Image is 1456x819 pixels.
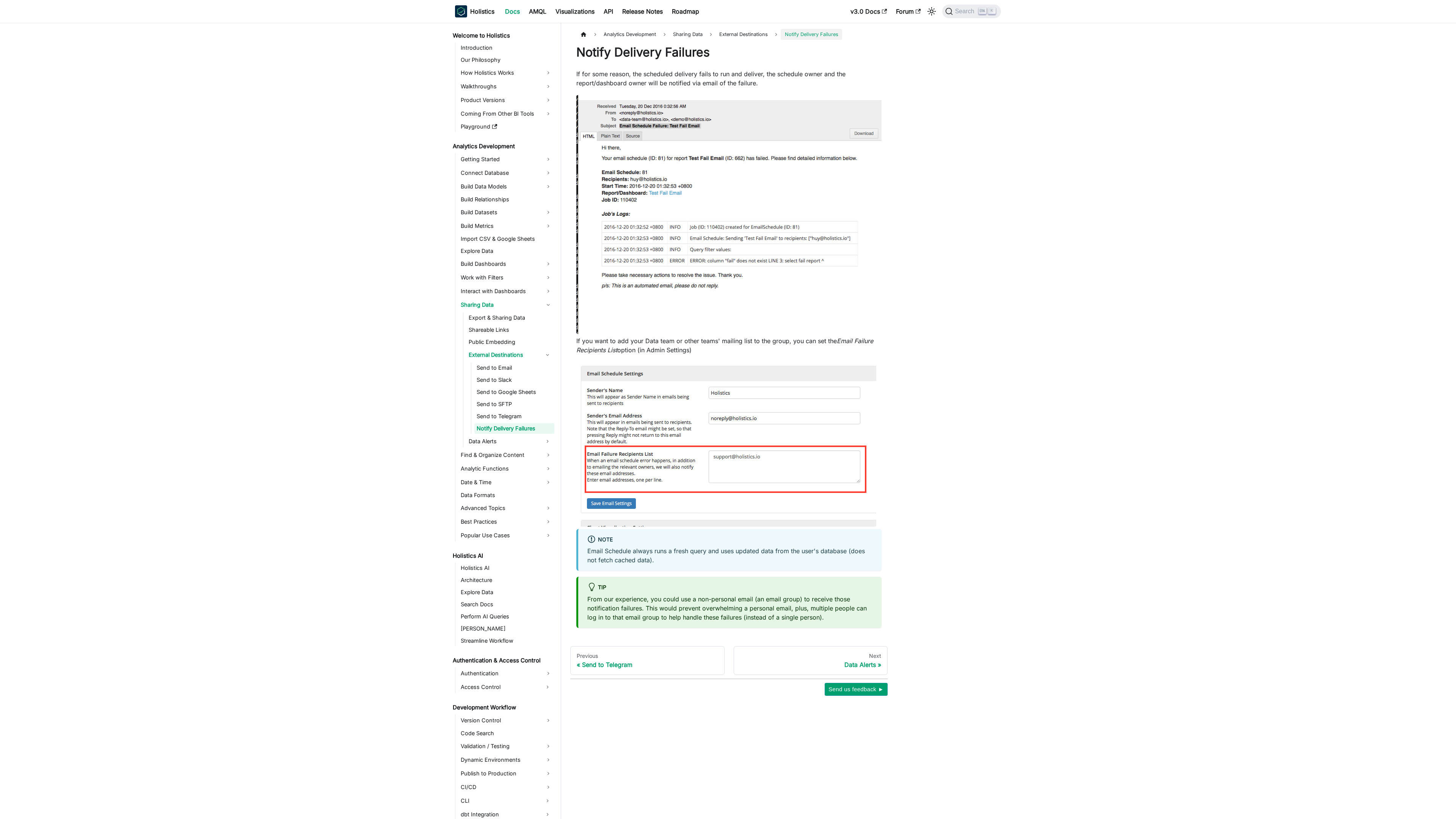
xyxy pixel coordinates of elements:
span: Notify Delivery Failures [781,29,842,40]
a: Development Workflow [450,702,554,713]
a: Validation / Testing [458,740,554,752]
a: Home page [576,29,591,40]
a: Product Versions [458,94,554,106]
a: Version Control [458,714,554,726]
button: Expand sidebar category 'Access Control' [541,681,554,693]
a: Send to Telegram [474,411,554,422]
a: Send to Email [474,362,554,373]
kbd: K [988,8,996,14]
a: Popular Use Cases [458,529,554,541]
a: Interact with Dashboards [458,285,554,297]
p: If you want to add your Data team or other teams' mailing list to the group, you can set the opti... [576,336,882,355]
a: Holistics AI [450,551,554,561]
a: Analytic Functions [458,463,554,475]
nav: Breadcrumbs [576,29,882,40]
a: Build Metrics [458,220,554,232]
a: Access Control [458,681,541,693]
span: Analytics Development [600,29,660,40]
a: Holistics AI [458,563,554,573]
a: Notify Delivery Failures [474,423,554,434]
a: NextData Alerts [734,646,888,675]
span: External Destinations [719,31,768,37]
h1: Notify Delivery Failures [576,45,882,60]
a: How Holistics Works [458,67,554,79]
a: Search Docs [458,599,554,610]
a: Build Relationships [458,194,554,205]
a: Best Practices [458,516,554,528]
a: API [599,5,618,17]
div: Previous [577,653,718,659]
a: PreviousSend to Telegram [570,646,725,675]
div: Data Alerts [740,661,882,668]
button: Search (Ctrl+K) [942,5,1001,18]
a: Build Datasets [458,206,554,218]
a: Visualizations [551,5,599,17]
a: Welcome to Holistics [450,30,554,41]
img: Holistics [455,5,467,17]
a: Coming From Other BI Tools [458,108,554,120]
a: CI/CD [458,781,554,793]
span: Send us feedback ► [828,684,884,694]
a: Build Dashboards [458,258,554,270]
a: Explore Data [458,246,554,256]
a: Streamline Workflow [458,635,554,646]
a: Playground [458,121,554,132]
a: AMQL [524,5,551,17]
a: Date & Time [458,476,554,488]
a: Analytics Development [450,141,554,152]
a: Roadmap [667,5,704,17]
a: Architecture [458,575,554,585]
p: From our experience, you could use a non-personal email (an email group) to receive those notific... [587,595,872,622]
a: v3.0 Docs [846,5,891,17]
a: [PERSON_NAME] [458,623,554,634]
p: Email Schedule always runs a fresh query and uses updated data from the user's database (does not... [587,546,872,565]
div: Next [740,653,882,659]
a: External Destinations [466,349,541,361]
p: If for some reason, the scheduled delivery fails to run and deliver, the schedule owner and the r... [576,69,882,88]
button: Switch between dark and light mode (currently light mode) [926,5,938,17]
a: Data Formats [458,490,554,500]
a: Explore Data [458,587,554,598]
a: Work with Filters [458,271,554,284]
a: Authentication [458,667,554,679]
a: Public Embedding [466,337,554,347]
a: Export & Sharing Data [466,312,554,323]
button: Send us feedback ► [825,683,888,696]
a: Send to Slack [474,375,554,385]
span: Search [953,8,979,15]
a: Send to Google Sheets [474,387,554,397]
span: Sharing Data [669,29,706,40]
a: Connect Database [458,167,554,179]
button: Expand sidebar category 'Data Alerts' [541,435,554,447]
div: Send to Telegram [577,661,718,668]
a: Advanced Topics [458,502,554,514]
a: Send to SFTP [474,399,554,409]
a: Our Philosophy [458,55,554,65]
button: Expand sidebar category 'CLI' [541,795,554,807]
a: Getting Started [458,153,554,165]
a: HolisticsHolistics [455,5,494,17]
nav: Docs sidebar [447,23,561,819]
a: Dynamic Environments [458,754,554,766]
a: Find & Organize Content [458,449,554,461]
a: Code Search [458,728,554,739]
nav: Docs pages [570,646,888,675]
div: tip [587,583,872,593]
a: Perform AI Queries [458,611,554,622]
a: Authentication & Access Control [450,655,554,666]
a: Publish to Production [458,767,554,780]
a: Sharing Data [458,299,554,311]
div: Note [587,535,872,545]
a: Walkthroughs [458,80,554,93]
a: Shareable Links [466,325,554,335]
b: Holistics [470,7,494,16]
em: Email Failure Recipients List [576,337,873,354]
a: Introduction [458,42,554,53]
a: Release Notes [618,5,667,17]
a: Import CSV & Google Sheets [458,234,554,244]
a: Data Alerts [466,435,541,447]
a: Docs [500,5,524,17]
a: Forum [891,5,925,17]
a: External Destinations [715,29,772,40]
button: Collapse sidebar category 'External Destinations' [541,349,554,361]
